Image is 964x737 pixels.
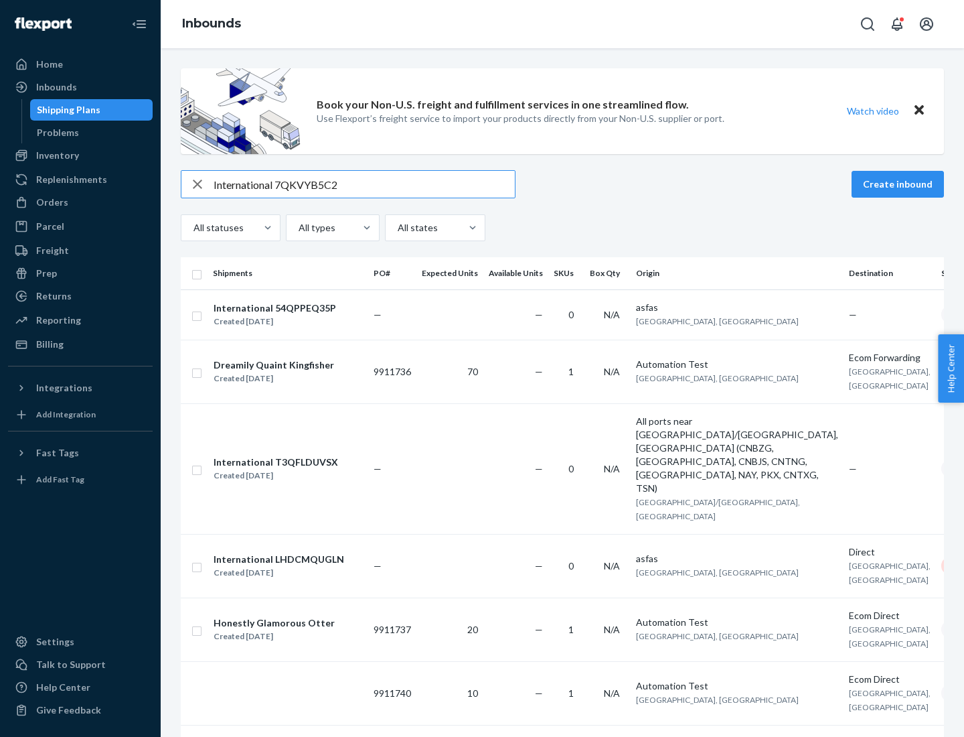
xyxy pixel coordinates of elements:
button: Give Feedback [8,699,153,721]
button: Watch video [838,101,908,121]
button: Open notifications [884,11,910,38]
button: Close Navigation [126,11,153,38]
button: Help Center [938,334,964,403]
div: Talk to Support [36,658,106,671]
span: 0 [568,463,574,474]
div: asfas [636,552,838,565]
span: N/A [604,309,620,320]
div: Created [DATE] [214,372,334,385]
div: Honestly Glamorous Otter [214,616,335,630]
div: Integrations [36,381,92,395]
button: Fast Tags [8,442,153,464]
span: N/A [604,463,620,474]
span: N/A [604,687,620,699]
span: 20 [467,624,478,635]
span: [GEOGRAPHIC_DATA]/[GEOGRAPHIC_DATA], [GEOGRAPHIC_DATA] [636,497,800,521]
div: Home [36,58,63,71]
td: 9911740 [368,661,416,725]
img: Flexport logo [15,17,72,31]
span: 70 [467,366,478,377]
span: [GEOGRAPHIC_DATA], [GEOGRAPHIC_DATA] [636,316,799,326]
span: N/A [604,624,620,635]
a: Orders [8,192,153,213]
span: [GEOGRAPHIC_DATA], [GEOGRAPHIC_DATA] [849,561,931,585]
span: — [535,624,543,635]
div: Replenishments [36,173,107,186]
a: Inbounds [182,16,241,31]
span: 0 [568,309,574,320]
th: Shipments [208,257,368,289]
div: Fast Tags [36,446,79,460]
p: Use Flexport’s freight service to import your products directly from your Non-U.S. supplier or port. [317,112,724,125]
div: International T3QFLDUVSX [214,456,338,469]
th: Box Qty [584,257,631,289]
span: — [535,309,543,320]
div: Returns [36,289,72,303]
div: Problems [37,126,79,139]
span: — [535,560,543,572]
th: Available Units [483,257,548,289]
div: Created [DATE] [214,630,335,643]
button: Open account menu [913,11,940,38]
button: Close [910,101,928,121]
span: [GEOGRAPHIC_DATA], [GEOGRAPHIC_DATA] [849,624,931,649]
span: 1 [568,366,574,377]
input: All states [396,221,398,234]
p: Book your Non-U.S. freight and fulfillment services in one streamlined flow. [317,97,689,113]
a: Replenishments [8,169,153,190]
span: 10 [467,687,478,699]
div: Settings [36,635,74,649]
span: N/A [604,560,620,572]
a: Shipping Plans [30,99,153,121]
span: — [374,560,382,572]
span: [GEOGRAPHIC_DATA], [GEOGRAPHIC_DATA] [849,366,931,391]
div: Prep [36,267,57,280]
span: 1 [568,687,574,699]
button: Integrations [8,377,153,399]
div: Freight [36,244,69,257]
div: Ecom Forwarding [849,351,931,364]
div: Created [DATE] [214,566,344,580]
div: Parcel [36,220,64,233]
div: asfas [636,301,838,314]
span: — [535,463,543,474]
span: — [849,463,857,474]
span: — [535,366,543,377]
div: Reporting [36,314,81,327]
div: Add Integration [36,409,96,420]
div: Shipping Plans [37,103,100,117]
div: Automation Test [636,358,838,371]
div: International 54QPPEQ35P [214,301,336,315]
th: SKUs [548,257,584,289]
div: International LHDCMQUGLN [214,553,344,566]
a: Add Fast Tag [8,469,153,490]
button: Open Search Box [854,11,881,38]
div: Add Fast Tag [36,474,84,485]
td: 9911737 [368,598,416,661]
div: Automation Test [636,616,838,629]
a: Problems [30,122,153,143]
ol: breadcrumbs [171,5,252,44]
a: Prep [8,263,153,284]
div: Ecom Direct [849,673,931,686]
a: Talk to Support [8,654,153,675]
input: All statuses [192,221,193,234]
span: [GEOGRAPHIC_DATA], [GEOGRAPHIC_DATA] [636,695,799,705]
div: Automation Test [636,679,838,693]
td: 9911736 [368,340,416,403]
span: 0 [568,560,574,572]
span: N/A [604,366,620,377]
div: Dreamily Quaint Kingfisher [214,358,334,372]
input: All types [297,221,299,234]
span: — [535,687,543,699]
span: — [849,309,857,320]
span: — [374,463,382,474]
a: Help Center [8,677,153,698]
div: Ecom Direct [849,609,931,622]
a: Reporting [8,310,153,331]
span: [GEOGRAPHIC_DATA], [GEOGRAPHIC_DATA] [636,631,799,641]
a: Settings [8,631,153,653]
div: All ports near [GEOGRAPHIC_DATA]/[GEOGRAPHIC_DATA], [GEOGRAPHIC_DATA] (CNBZG, [GEOGRAPHIC_DATA], ... [636,415,838,495]
th: Origin [631,257,843,289]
